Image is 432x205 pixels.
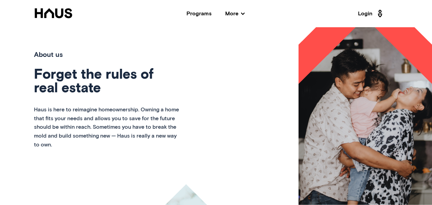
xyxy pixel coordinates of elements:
[34,106,180,149] p: Haus is here to reimagine homeownership. Owning a home that fits your needs and allows you to sav...
[34,68,180,95] h1: Forget the rules of real estate
[34,49,180,61] div: About us
[186,11,212,16] a: Programs
[358,8,384,19] a: Login
[225,11,245,16] span: More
